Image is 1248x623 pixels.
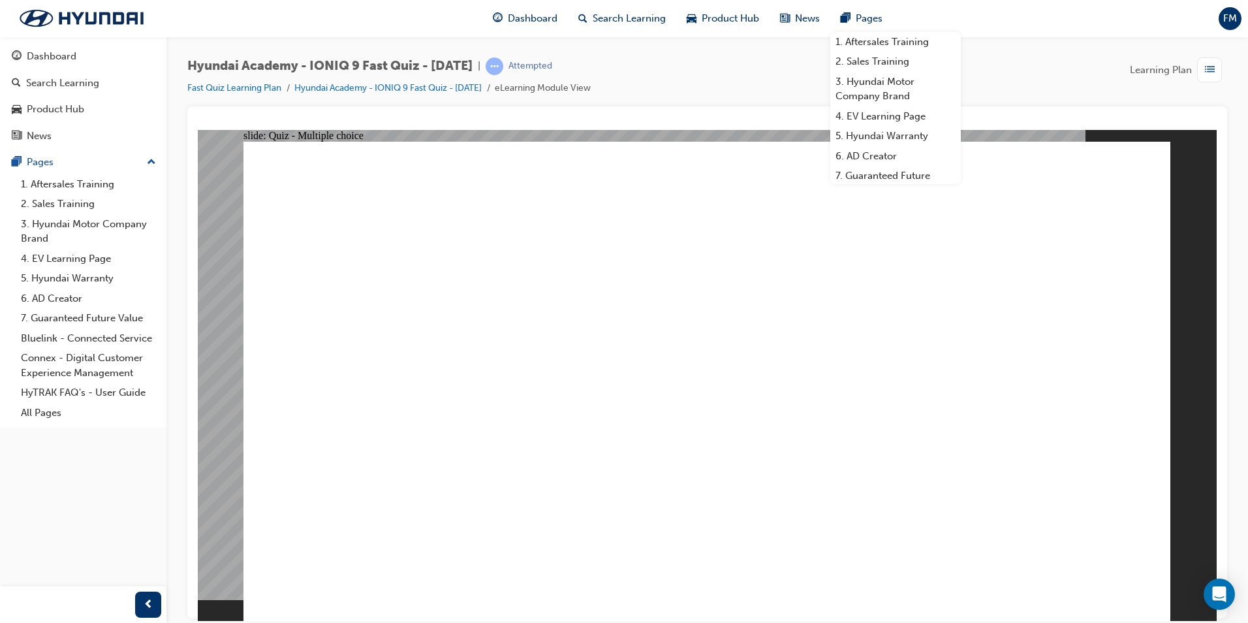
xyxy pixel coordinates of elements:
[795,11,820,26] span: News
[27,102,84,117] div: Product Hub
[12,131,22,142] span: news-icon
[830,32,961,52] a: 1. Aftersales Training
[16,308,161,328] a: 7. Guaranteed Future Value
[12,157,22,168] span: pages-icon
[5,97,161,121] a: Product Hub
[16,194,161,214] a: 2. Sales Training
[5,150,161,174] button: Pages
[27,155,54,170] div: Pages
[5,124,161,148] a: News
[144,597,153,613] span: prev-icon
[16,174,161,195] a: 1. Aftersales Training
[1130,63,1192,78] span: Learning Plan
[578,10,587,27] span: search-icon
[5,71,161,95] a: Search Learning
[5,44,161,69] a: Dashboard
[1223,11,1237,26] span: FM
[856,11,882,26] span: Pages
[830,106,961,127] a: 4. EV Learning Page
[12,78,21,89] span: search-icon
[478,59,480,74] span: |
[830,166,961,200] a: 7. Guaranteed Future Value
[508,11,557,26] span: Dashboard
[1219,7,1241,30] button: FM
[16,328,161,349] a: Bluelink - Connected Service
[16,214,161,249] a: 3. Hyundai Motor Company Brand
[16,403,161,423] a: All Pages
[482,5,568,32] a: guage-iconDashboard
[7,5,157,32] img: Trak
[187,82,281,93] a: Fast Quiz Learning Plan
[770,5,830,32] a: news-iconNews
[676,5,770,32] a: car-iconProduct Hub
[294,82,482,93] a: Hyundai Academy - IONIQ 9 Fast Quiz - [DATE]
[830,5,893,32] a: pages-iconPages
[687,10,696,27] span: car-icon
[16,383,161,403] a: HyTRAK FAQ's - User Guide
[568,5,676,32] a: search-iconSearch Learning
[5,42,161,150] button: DashboardSearch LearningProduct HubNews
[16,249,161,269] a: 4. EV Learning Page
[702,11,759,26] span: Product Hub
[780,10,790,27] span: news-icon
[830,72,961,106] a: 3. Hyundai Motor Company Brand
[26,76,99,91] div: Search Learning
[1130,57,1227,82] button: Learning Plan
[1204,579,1235,610] div: Open Intercom Messenger
[495,81,591,96] li: eLearning Module View
[830,146,961,167] a: 6. AD Creator
[147,154,156,171] span: up-icon
[593,11,666,26] span: Search Learning
[27,129,52,144] div: News
[508,60,552,72] div: Attempted
[16,348,161,383] a: Connex - Digital Customer Experience Management
[1205,62,1215,78] span: list-icon
[830,126,961,146] a: 5. Hyundai Warranty
[12,104,22,116] span: car-icon
[830,52,961,72] a: 2. Sales Training
[493,10,503,27] span: guage-icon
[16,289,161,309] a: 6. AD Creator
[16,268,161,289] a: 5. Hyundai Warranty
[12,51,22,63] span: guage-icon
[841,10,850,27] span: pages-icon
[486,57,503,75] span: learningRecordVerb_ATTEMPT-icon
[187,59,473,74] span: Hyundai Academy - IONIQ 9 Fast Quiz - [DATE]
[27,49,76,64] div: Dashboard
